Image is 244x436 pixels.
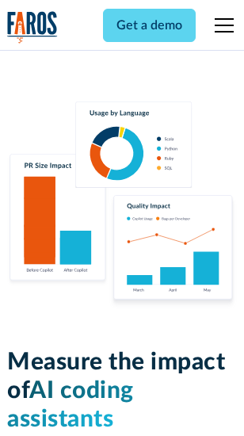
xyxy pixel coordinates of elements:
a: Get a demo [103,9,196,42]
h1: Measure the impact of [7,348,237,434]
img: Logo of the analytics and reporting company Faros. [7,11,58,44]
div: menu [205,6,237,44]
span: AI coding assistants [7,379,134,431]
img: Charts tracking GitHub Copilot's usage and impact on velocity and quality [7,101,237,310]
a: home [7,11,58,44]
